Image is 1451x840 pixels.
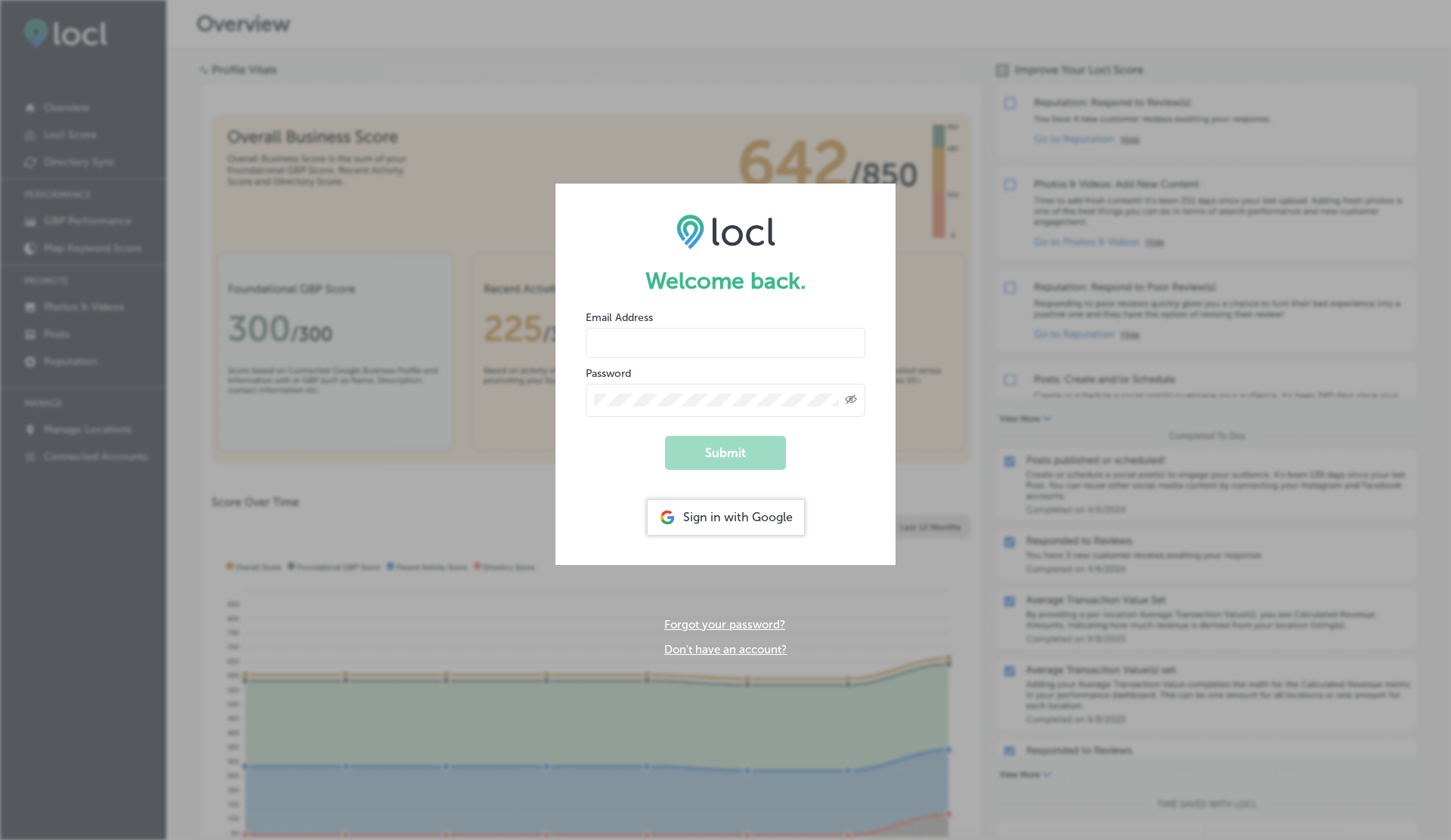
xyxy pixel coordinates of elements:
label: Email Address [586,311,653,324]
img: LOCL logo [676,214,775,249]
label: Password [586,367,631,380]
a: Forgot your password? [664,618,785,632]
span: Toggle password visibility [845,394,857,407]
h1: Welcome back. [586,267,865,295]
div: Sign in with Google [648,500,804,535]
a: Don't have an account? [664,643,787,656]
button: Submit [665,436,786,470]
